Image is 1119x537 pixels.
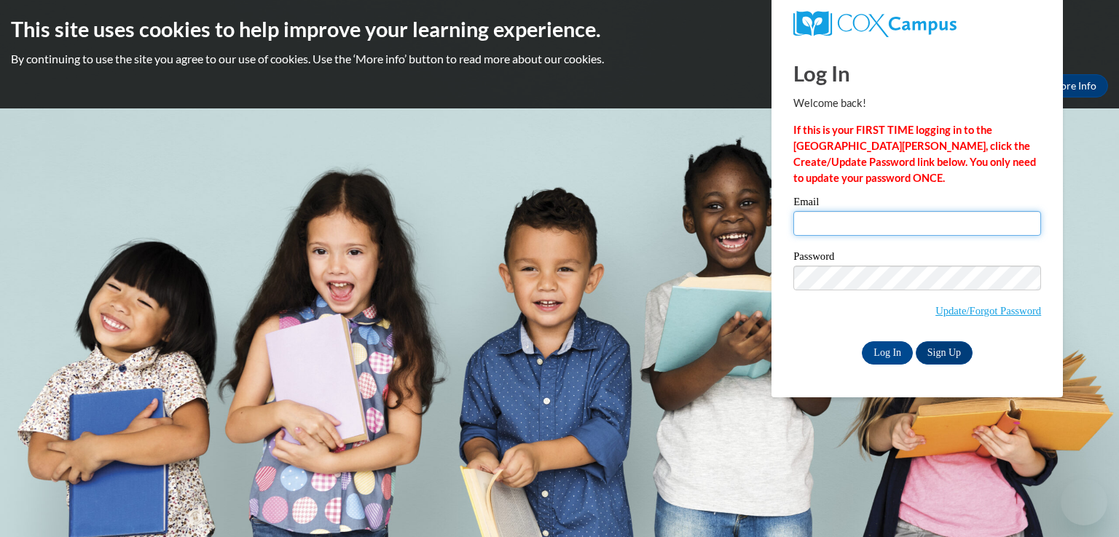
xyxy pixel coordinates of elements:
[793,251,1041,266] label: Password
[793,11,957,37] img: COX Campus
[11,15,1108,44] h2: This site uses cookies to help improve your learning experience.
[793,11,1041,37] a: COX Campus
[916,341,973,365] a: Sign Up
[1061,479,1107,525] iframe: Button to launch messaging window
[793,58,1041,88] h1: Log In
[935,305,1041,317] a: Update/Forgot Password
[793,196,1041,211] label: Email
[793,95,1041,111] p: Welcome back!
[793,124,1036,184] strong: If this is your FIRST TIME logging in to the [GEOGRAPHIC_DATA][PERSON_NAME], click the Create/Upd...
[1040,74,1108,98] a: More Info
[11,51,1108,67] p: By continuing to use the site you agree to our use of cookies. Use the ‘More info’ button to read...
[862,341,913,365] input: Log In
